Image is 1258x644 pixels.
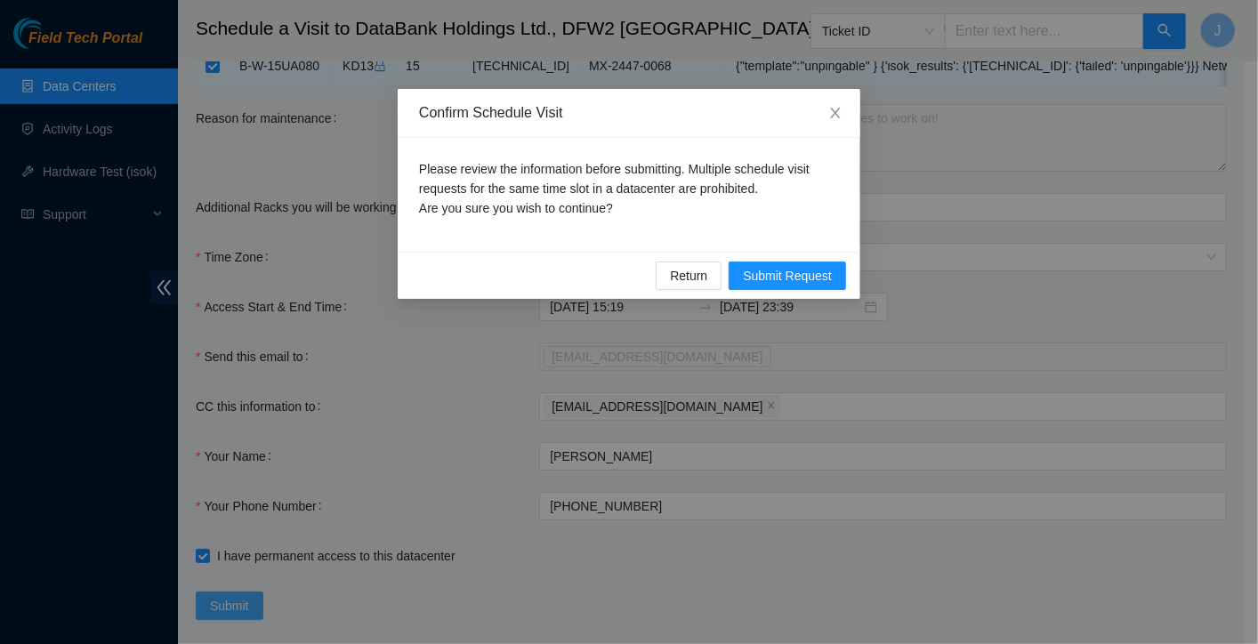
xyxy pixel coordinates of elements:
span: close [828,106,843,120]
div: Confirm Schedule Visit [419,103,839,123]
p: Please review the information before submitting. Multiple schedule visit requests for the same ti... [419,159,839,218]
span: Submit Request [743,266,832,286]
button: Return [656,262,722,290]
span: Return [670,266,707,286]
button: Submit Request [729,262,846,290]
button: Close [810,89,860,139]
